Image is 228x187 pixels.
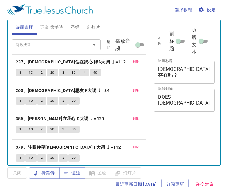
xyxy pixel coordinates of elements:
[19,155,21,161] span: 1
[34,169,55,177] span: 赞美诗
[93,70,98,75] span: 4C
[199,6,216,14] span: 设定
[29,70,33,75] span: 1C
[129,143,143,151] button: 删除
[62,155,64,161] span: 3
[84,70,86,75] span: 4
[72,155,76,161] span: 3C
[59,126,68,133] button: 3
[16,126,25,133] button: 1
[197,4,218,16] button: 设定
[15,24,33,31] span: 诗颂崇拜
[7,4,93,15] img: True Jesus Church
[68,126,80,133] button: 3C
[41,127,43,132] span: 2
[158,66,211,78] textarea: [DEMOGRAPHIC_DATA]存在吗？
[151,118,203,174] iframe: from-child
[25,154,37,162] button: 1C
[40,24,63,31] span: 证道 赞美诗
[16,143,121,151] b: 379、转眼仰望[DEMOGRAPHIC_DATA] F大调 ♩=112
[133,116,139,121] span: 删除
[41,155,43,161] span: 2
[25,126,37,133] button: 1C
[47,154,58,162] button: 2C
[64,169,80,177] span: 证道
[72,127,76,132] span: 3C
[16,87,111,94] button: 263、[DEMOGRAPHIC_DATA]恩友 F大调 ♩=84
[16,154,25,162] button: 1
[29,155,33,161] span: 1C
[87,24,100,31] span: 幻灯片
[37,126,46,133] button: 2
[50,70,55,75] span: 2C
[133,88,139,93] span: 删除
[41,70,43,75] span: 2
[19,70,21,75] span: 1
[115,37,134,52] span: 播放音频
[106,39,112,50] span: 清除
[29,167,60,179] button: 赞美诗
[133,144,139,150] span: 删除
[47,126,58,133] button: 2C
[47,97,58,105] button: 2C
[50,127,55,132] span: 2C
[175,6,192,14] span: 选择教程
[16,115,105,123] button: 355、[PERSON_NAME]在我心 D大调 ♩=120
[25,97,37,105] button: 1C
[172,4,195,16] button: 选择教程
[16,97,25,105] button: 1
[129,87,143,94] button: 删除
[37,97,46,105] button: 2
[169,30,174,52] span: 副标题
[62,98,64,104] span: 3
[25,69,37,76] button: 1C
[19,98,21,104] span: 1
[29,127,33,132] span: 1C
[50,98,55,104] span: 2C
[59,154,68,162] button: 3
[41,98,43,104] span: 2
[16,58,127,66] button: 237、[DEMOGRAPHIC_DATA]住在我心 降A大调 ♩=112
[90,40,99,49] button: Open
[37,154,46,162] button: 2
[68,97,80,105] button: 3C
[158,94,211,106] textarea: DOES [DEMOGRAPHIC_DATA] EXIST?
[59,167,85,179] button: 证道
[71,24,80,31] span: 圣经
[68,69,80,76] button: 3C
[47,69,58,76] button: 2C
[50,155,55,161] span: 2C
[90,69,101,76] button: 4C
[68,154,80,162] button: 3C
[72,98,76,104] span: 3C
[37,69,46,76] button: 2
[59,69,68,76] button: 3
[62,127,64,132] span: 3
[129,115,143,122] button: 删除
[129,58,143,66] button: 删除
[29,98,33,104] span: 1C
[19,127,21,132] span: 1
[59,97,68,105] button: 3
[80,69,89,76] button: 4
[133,59,139,65] span: 删除
[62,70,64,75] span: 3
[16,87,110,94] b: 263、[DEMOGRAPHIC_DATA]恩友 F大调 ♩=84
[192,26,198,56] span: 页脚文本
[16,115,104,123] b: 355、[PERSON_NAME]在我心 D大调 ♩=120
[102,38,115,51] button: 清除
[154,35,165,48] button: 清除
[16,69,25,76] button: 1
[16,143,122,151] button: 379、转眼仰望[DEMOGRAPHIC_DATA] F大调 ♩=112
[72,70,76,75] span: 3C
[157,36,161,47] span: 清除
